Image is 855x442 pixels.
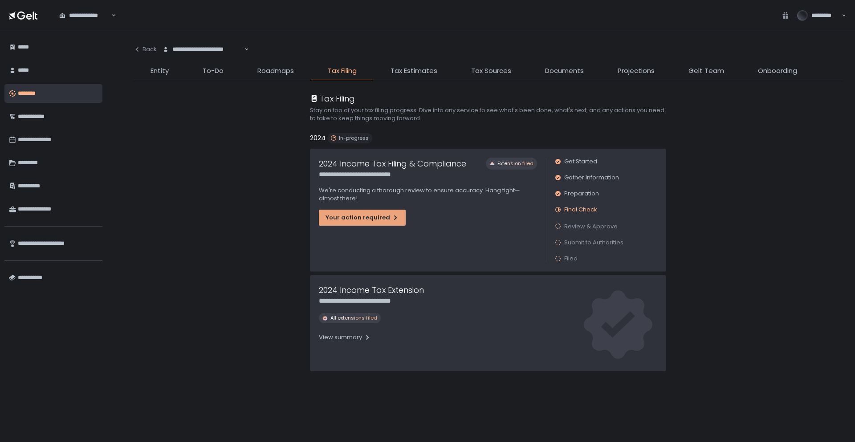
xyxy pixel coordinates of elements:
span: Final Check [564,206,597,214]
h1: 2024 Income Tax Extension [319,284,424,296]
span: Entity [151,66,169,76]
span: All extensions filed [330,315,377,321]
span: Filed [564,255,578,263]
span: In-progress [339,135,369,142]
span: Gather Information [564,174,619,182]
span: Preparation [564,190,599,198]
h2: 2024 [310,133,326,143]
span: Roadmaps [257,66,294,76]
span: Gelt Team [688,66,724,76]
div: View summary [319,333,371,341]
span: Documents [545,66,584,76]
div: Search for option [53,6,116,25]
h1: 2024 Income Tax Filing & Compliance [319,158,466,170]
span: Onboarding [758,66,797,76]
span: To-Do [203,66,224,76]
button: Your action required [319,210,406,226]
span: Tax Sources [471,66,511,76]
div: Your action required [326,214,399,222]
p: We're conducting a thorough review to ensure accuracy. Hang tight—almost there! [319,187,537,203]
span: Projections [618,66,655,76]
span: Submit to Authorities [564,239,623,247]
div: Search for option [157,40,249,59]
button: View summary [319,330,371,345]
span: Tax Estimates [391,66,437,76]
div: Back [134,45,157,53]
span: Tax Filing [328,66,357,76]
span: Extension filed [497,160,533,167]
div: Tax Filing [310,93,355,105]
button: Back [134,40,157,59]
span: Get Started [564,158,597,166]
span: Review & Approve [564,222,618,231]
input: Search for option [243,45,244,54]
h2: Stay on top of your tax filing progress. Dive into any service to see what's been done, what's ne... [310,106,666,122]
